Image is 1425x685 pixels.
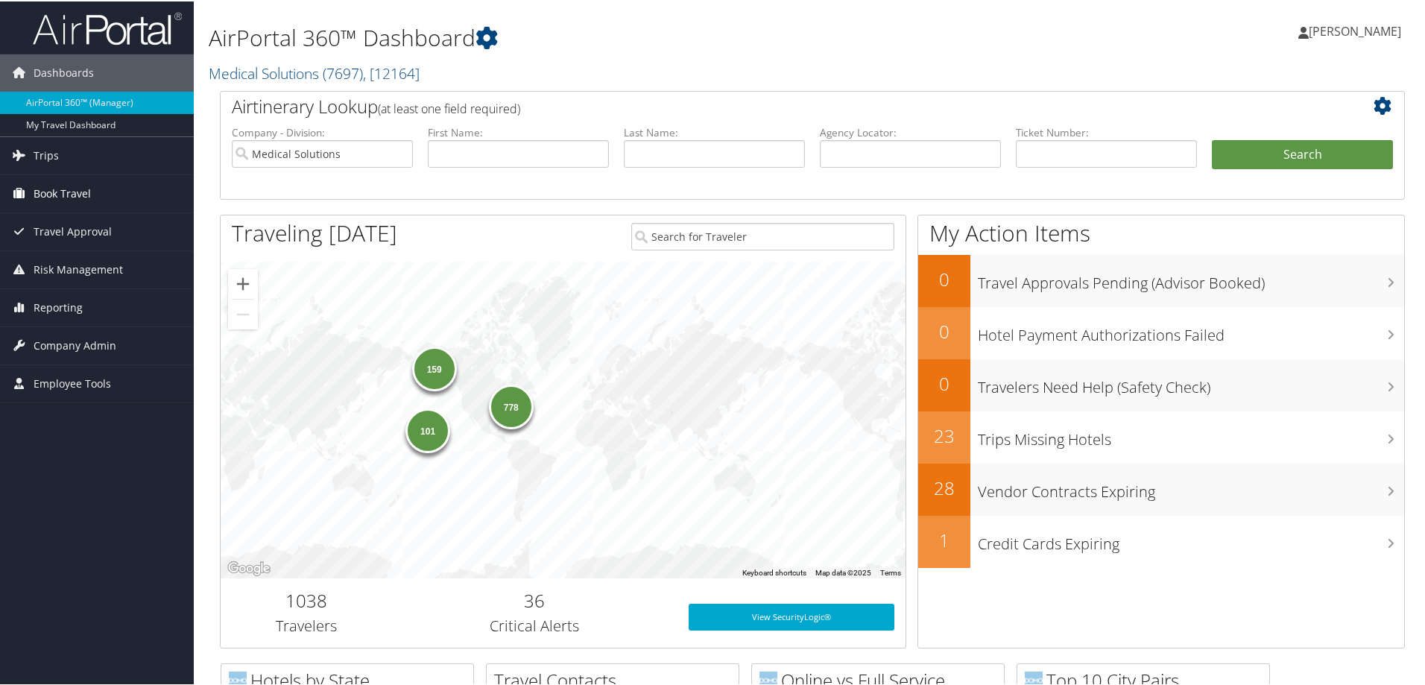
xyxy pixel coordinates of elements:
h2: 23 [918,422,970,447]
img: airportal-logo.png [33,10,182,45]
input: Search for Traveler [631,221,894,249]
span: Map data ©2025 [815,567,871,575]
a: View SecurityLogic® [689,602,894,629]
h2: 1038 [232,587,381,612]
label: Last Name: [624,124,805,139]
h3: Vendor Contracts Expiring [978,473,1404,501]
h3: Travelers [232,614,381,635]
a: 0Hotel Payment Authorizations Failed [918,306,1404,358]
h3: Travel Approvals Pending (Advisor Booked) [978,264,1404,292]
span: Trips [34,136,59,173]
h2: 0 [918,370,970,395]
div: 159 [411,345,456,390]
a: Terms (opens in new tab) [880,567,901,575]
span: ( 7697 ) [323,62,363,82]
h3: Travelers Need Help (Safety Check) [978,368,1404,397]
span: Reporting [34,288,83,325]
h2: 36 [403,587,666,612]
a: [PERSON_NAME] [1298,7,1416,52]
label: Ticket Number: [1016,124,1197,139]
span: Travel Approval [34,212,112,249]
label: First Name: [428,124,609,139]
div: 778 [488,383,533,428]
h2: 0 [918,318,970,343]
a: 0Travelers Need Help (Safety Check) [918,358,1404,410]
h3: Credit Cards Expiring [978,525,1404,553]
span: Employee Tools [34,364,111,401]
h3: Trips Missing Hotels [978,420,1404,449]
span: , [ 12164 ] [363,62,420,82]
button: Search [1212,139,1393,168]
button: Zoom in [228,268,258,297]
label: Agency Locator: [820,124,1001,139]
span: Book Travel [34,174,91,211]
h1: My Action Items [918,216,1404,247]
h1: Traveling [DATE] [232,216,397,247]
span: (at least one field required) [378,99,520,116]
button: Zoom out [228,298,258,328]
h2: 28 [918,474,970,499]
h1: AirPortal 360™ Dashboard [209,21,1014,52]
h2: 0 [918,265,970,291]
label: Company - Division: [232,124,413,139]
a: Open this area in Google Maps (opens a new window) [224,558,274,577]
a: 28Vendor Contracts Expiring [918,462,1404,514]
h2: 1 [918,526,970,552]
span: Risk Management [34,250,123,287]
h3: Hotel Payment Authorizations Failed [978,316,1404,344]
a: 1Credit Cards Expiring [918,514,1404,566]
a: Medical Solutions [209,62,420,82]
h3: Critical Alerts [403,614,666,635]
a: 0Travel Approvals Pending (Advisor Booked) [918,253,1404,306]
div: 101 [405,406,450,451]
span: [PERSON_NAME] [1309,22,1401,38]
a: 23Trips Missing Hotels [918,410,1404,462]
button: Keyboard shortcuts [742,566,806,577]
h2: Airtinerary Lookup [232,92,1295,118]
span: Dashboards [34,53,94,90]
span: Company Admin [34,326,116,363]
img: Google [224,558,274,577]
